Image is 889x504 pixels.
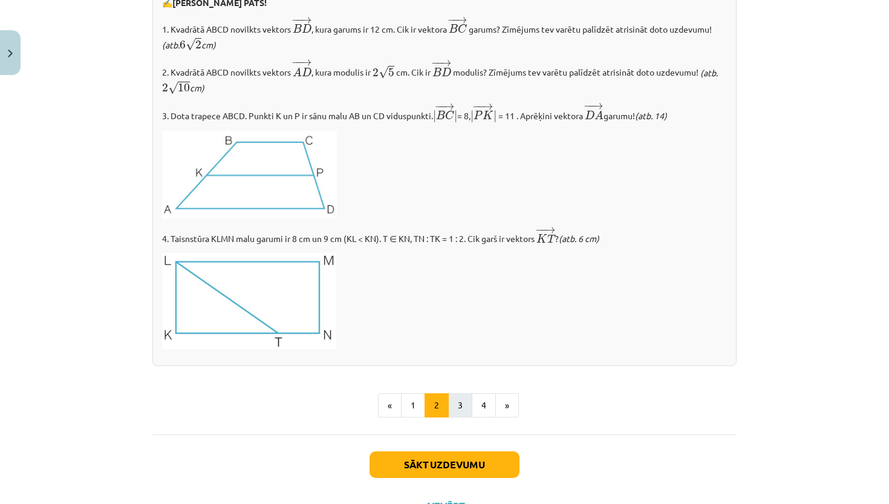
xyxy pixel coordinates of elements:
[180,41,186,49] span: 6
[186,38,195,51] span: √
[435,60,437,67] span: −
[539,226,542,233] span: −
[293,24,302,33] span: B
[300,17,312,24] span: →
[493,110,497,123] span: |
[594,110,604,119] span: A
[535,226,544,233] span: −
[436,111,445,119] span: B
[162,59,727,95] p: 2. Kvadrātā ABCD novilkts vektors ﻿ ﻿﻿, kura modulis ir ​﻿cm. Cik ir ﻿ ﻿ modulis? Zīmējums tev va...
[547,234,555,243] span: T
[441,68,451,76] span: D
[454,110,457,123] span: |
[536,234,547,243] span: K
[440,60,452,67] span: →
[388,68,394,77] span: 5
[591,103,604,110] span: →
[401,393,425,417] button: 1
[162,39,216,50] em: (atb. cm)
[162,102,727,123] p: 3. Dota trapece ABCD. Punkti K un P ir sānu malu AB un CD viduspunkti. = 8, = 11 . Aprēķini vekto...
[195,41,201,49] span: 2
[635,110,667,121] em: (atb. 14)
[378,393,402,417] button: «
[477,103,479,110] span: −
[296,17,298,24] span: −
[585,111,594,119] span: D
[438,103,440,110] span: −
[481,103,493,110] span: →
[168,82,178,94] span: √
[162,16,727,51] p: 1. Kvadrātā ABCD novilkts vektors ﻿ , kura garums ir 12 cm. Cik ir vektora ﻿ ﻿garums? Zīmējums te...
[483,111,493,119] span: K
[373,68,379,77] span: 2
[425,393,449,417] button: 2
[471,110,474,123] span: |
[474,111,483,119] span: P
[8,50,13,57] img: icon-close-lesson-0947bae3869378f0d4975bcd49f059093ad1ed9edebbc8119c70593378902aed.svg
[302,68,311,76] span: D
[152,393,737,417] nav: Page navigation example
[448,17,457,24] span: −
[370,451,519,478] button: Sākt uzdevumu
[588,103,590,110] span: −
[162,67,718,94] em: (atb. cm)
[300,59,312,66] span: →
[291,59,301,66] span: −
[544,226,556,233] span: →
[433,110,436,123] span: |
[293,67,302,76] span: A
[162,226,727,246] p: 4. Taisnstūra KLMN malu garumi ir 8 cm un 9 cm (KL < KN). T ∈ KN, TN : TK = 1 : 2. Cik garš ir ve...
[458,24,467,33] span: C
[445,111,454,120] span: C
[451,17,452,24] span: −
[296,59,298,66] span: −
[495,393,519,417] button: »
[448,393,472,417] button: 3
[443,103,455,110] span: →
[432,68,441,76] span: B
[559,234,599,244] em: (atb. 6 cm)
[178,83,190,92] span: 10
[472,103,481,110] span: −
[449,24,458,33] span: B
[302,24,311,33] span: D
[162,83,168,92] span: 2
[584,103,593,110] span: −
[455,17,467,24] span: →
[291,17,301,24] span: −
[435,103,444,110] span: −
[472,393,496,417] button: 4
[379,66,388,79] span: √
[431,60,440,67] span: −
